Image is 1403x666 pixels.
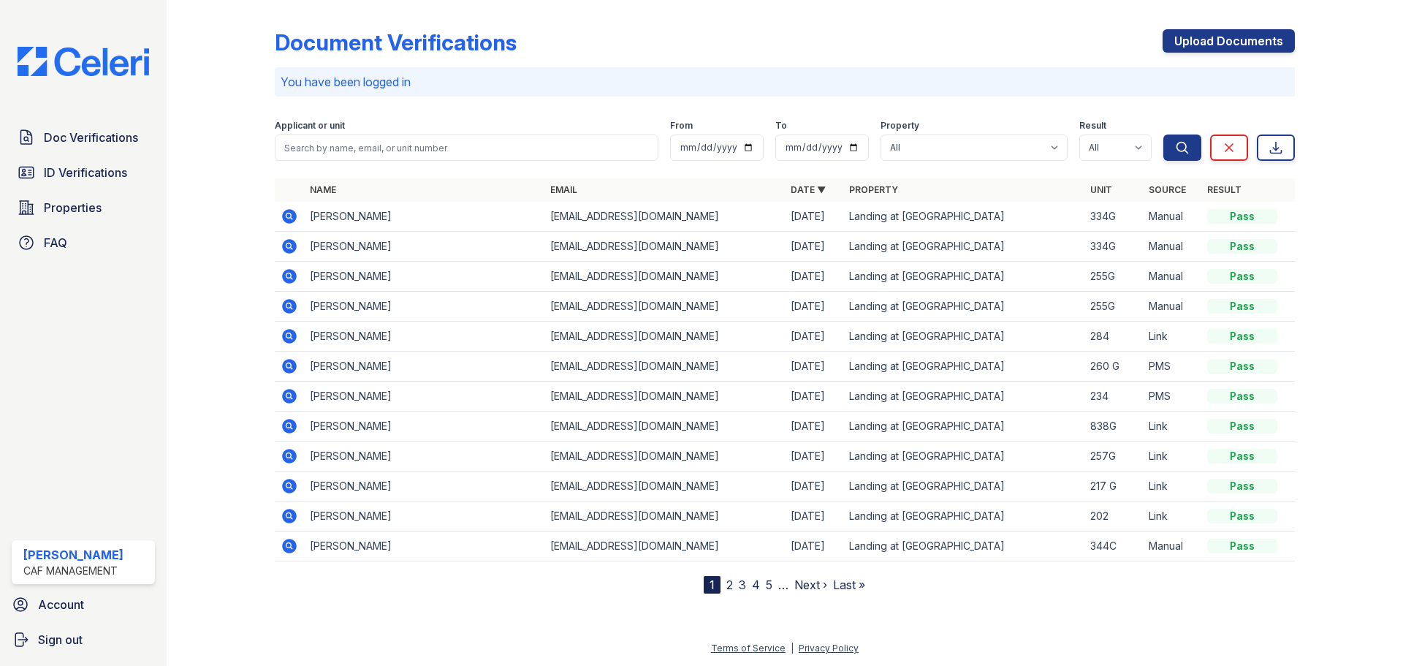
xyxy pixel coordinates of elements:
td: Landing at [GEOGRAPHIC_DATA] [843,262,1084,292]
span: Properties [44,199,102,216]
a: 3 [739,578,746,592]
td: 260 G [1084,352,1143,382]
a: Email [550,184,577,195]
td: 284 [1084,322,1143,352]
td: Landing at [GEOGRAPHIC_DATA] [843,202,1084,232]
td: 838G [1084,412,1143,442]
label: Result [1079,120,1106,132]
td: Link [1143,322,1201,352]
td: 217 G [1084,472,1143,502]
td: [EMAIL_ADDRESS][DOMAIN_NAME] [544,352,785,382]
td: 257G [1084,442,1143,472]
td: [EMAIL_ADDRESS][DOMAIN_NAME] [544,202,785,232]
a: Result [1207,184,1242,195]
td: [DATE] [785,442,843,472]
td: Landing at [GEOGRAPHIC_DATA] [843,442,1084,472]
img: CE_Logo_Blue-a8612792a0a2168367f1c8372b55b34899dd931a85d93a1a3d3e32e68fde9ad4.png [6,47,161,76]
td: 255G [1084,262,1143,292]
span: Doc Verifications [44,129,138,146]
div: Document Verifications [275,29,517,56]
div: Pass [1207,389,1277,404]
div: CAF Management [23,564,123,578]
div: Pass [1207,479,1277,493]
a: Doc Verifications [12,123,155,152]
a: Sign out [6,625,161,654]
a: Terms of Service [711,643,786,654]
td: Manual [1143,202,1201,232]
td: [PERSON_NAME] [304,502,544,531]
a: Account [6,590,161,619]
td: [PERSON_NAME] [304,322,544,352]
td: Link [1143,412,1201,442]
td: [DATE] [785,292,843,322]
div: Pass [1207,449,1277,463]
td: [EMAIL_ADDRESS][DOMAIN_NAME] [544,442,785,472]
td: 234 [1084,382,1143,412]
td: [EMAIL_ADDRESS][DOMAIN_NAME] [544,531,785,561]
td: Manual [1143,292,1201,322]
td: 334G [1084,202,1143,232]
span: ID Verifications [44,164,127,181]
td: [PERSON_NAME] [304,202,544,232]
td: Landing at [GEOGRAPHIC_DATA] [843,322,1084,352]
td: [PERSON_NAME] [304,472,544,502]
td: [DATE] [785,352,843,382]
td: Manual [1143,531,1201,561]
td: [PERSON_NAME] [304,352,544,382]
a: Unit [1090,184,1112,195]
td: [EMAIL_ADDRESS][DOMAIN_NAME] [544,472,785,502]
td: Landing at [GEOGRAPHIC_DATA] [843,292,1084,322]
td: [EMAIL_ADDRESS][DOMAIN_NAME] [544,292,785,322]
td: [DATE] [785,382,843,412]
td: [PERSON_NAME] [304,531,544,561]
a: Privacy Policy [799,643,859,654]
a: Name [310,184,336,195]
label: From [670,120,693,132]
td: [PERSON_NAME] [304,412,544,442]
label: Property [881,120,919,132]
span: Sign out [38,631,83,648]
td: PMS [1143,382,1201,412]
td: [DATE] [785,472,843,502]
a: 4 [752,578,760,592]
span: Account [38,596,84,613]
td: [EMAIL_ADDRESS][DOMAIN_NAME] [544,502,785,531]
a: Last » [833,578,865,592]
div: Pass [1207,419,1277,434]
input: Search by name, email, or unit number [275,135,658,161]
td: [DATE] [785,322,843,352]
label: To [775,120,787,132]
a: Property [849,184,898,195]
div: | [791,643,794,654]
td: Manual [1143,262,1201,292]
a: ID Verifications [12,158,155,187]
td: Landing at [GEOGRAPHIC_DATA] [843,232,1084,262]
td: [DATE] [785,502,843,531]
p: You have been logged in [281,73,1289,91]
div: Pass [1207,209,1277,224]
a: Properties [12,193,155,222]
td: Landing at [GEOGRAPHIC_DATA] [843,382,1084,412]
div: 1 [704,576,720,594]
a: Next › [794,578,827,592]
div: Pass [1207,539,1277,553]
td: Landing at [GEOGRAPHIC_DATA] [843,531,1084,561]
td: [DATE] [785,531,843,561]
td: Manual [1143,232,1201,262]
td: 344C [1084,531,1143,561]
td: [PERSON_NAME] [304,262,544,292]
div: Pass [1207,269,1277,284]
td: [PERSON_NAME] [304,232,544,262]
div: Pass [1207,299,1277,314]
td: Link [1143,502,1201,531]
td: [PERSON_NAME] [304,442,544,472]
td: Landing at [GEOGRAPHIC_DATA] [843,352,1084,382]
a: Date ▼ [791,184,826,195]
td: [EMAIL_ADDRESS][DOMAIN_NAME] [544,232,785,262]
td: Link [1143,442,1201,472]
td: [DATE] [785,232,843,262]
a: Source [1149,184,1186,195]
a: 5 [766,578,772,592]
td: [EMAIL_ADDRESS][DOMAIN_NAME] [544,262,785,292]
